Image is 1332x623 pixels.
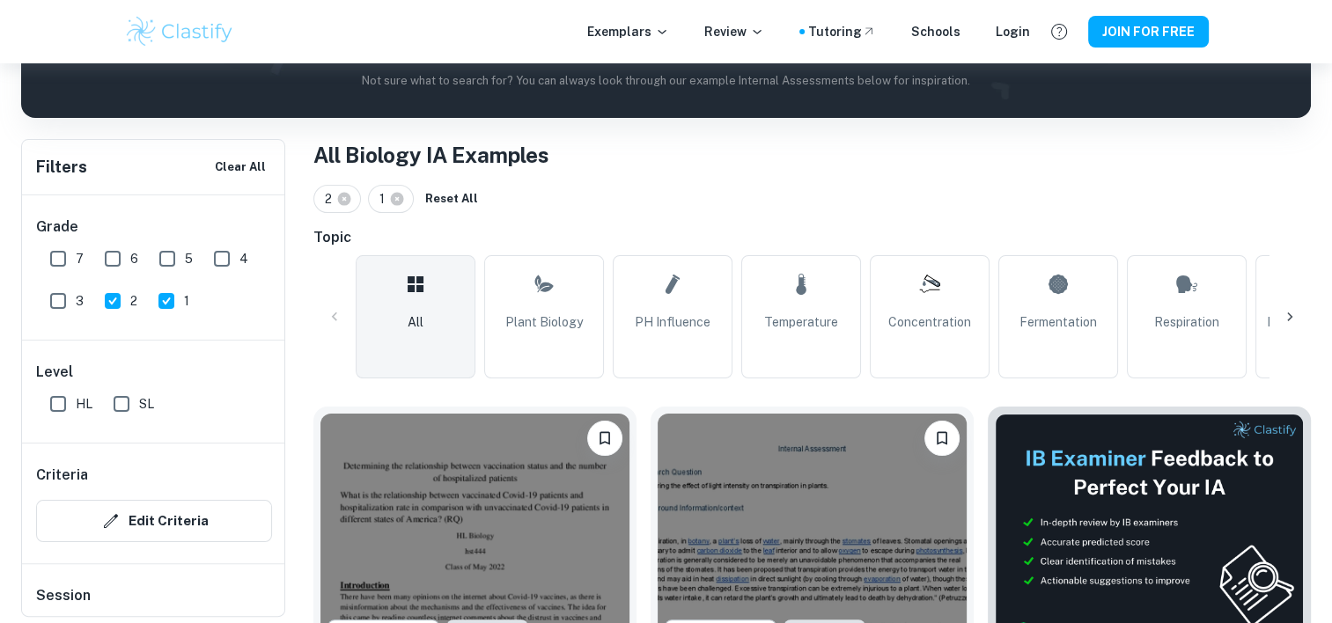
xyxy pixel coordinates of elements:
div: 1 [368,185,414,213]
h6: Level [36,362,272,383]
h6: Topic [313,227,1311,248]
span: All [408,312,423,332]
span: SL [139,394,154,414]
h6: Grade [36,216,272,238]
button: Please log in to bookmark exemplars [587,421,622,456]
a: Schools [911,22,960,41]
span: 3 [76,291,84,311]
p: Exemplars [587,22,669,41]
h6: Session [36,585,272,620]
span: 1 [184,291,189,311]
div: 2 [313,185,361,213]
span: 7 [76,249,84,268]
span: Fermentation [1019,312,1097,332]
button: JOIN FOR FREE [1088,16,1209,48]
span: 6 [130,249,138,268]
h6: Filters [36,155,87,180]
a: Tutoring [808,22,876,41]
button: Edit Criteria [36,500,272,542]
span: Respiration [1154,312,1219,332]
span: Concentration [888,312,971,332]
span: Plant Biology [505,312,583,332]
button: Please log in to bookmark exemplars [924,421,960,456]
button: Help and Feedback [1044,17,1074,47]
span: pH Influence [635,312,710,332]
h6: Criteria [36,465,88,486]
span: 4 [239,249,248,268]
img: Clastify logo [124,14,236,49]
span: HL [76,394,92,414]
p: Review [704,22,764,41]
button: Clear All [210,154,270,180]
h1: All Biology IA Examples [313,139,1311,171]
p: Not sure what to search for? You can always look through our example Internal Assessments below f... [35,72,1297,90]
button: Reset All [421,186,482,212]
span: 2 [325,189,340,209]
span: 5 [185,249,193,268]
span: Temperature [764,312,838,332]
span: 2 [130,291,137,311]
a: Login [996,22,1030,41]
span: 1 [379,189,393,209]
